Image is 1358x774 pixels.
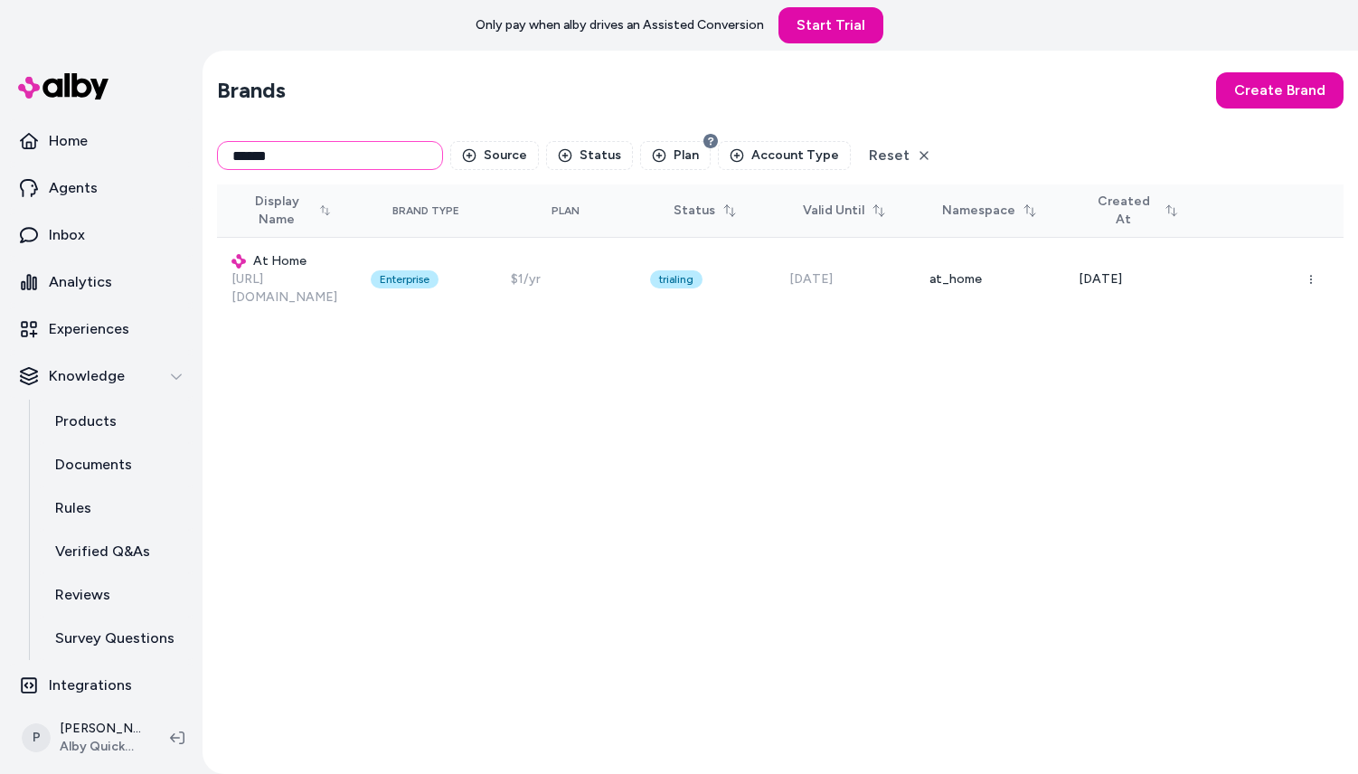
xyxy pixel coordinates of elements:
button: Status [663,194,748,227]
p: Integrations [49,675,132,696]
p: [PERSON_NAME] [60,720,141,738]
span: P [22,723,51,752]
img: alby Logo [231,254,246,269]
p: Verified Q&As [55,541,150,562]
p: Knowledge [49,365,125,387]
img: alby Logo [18,73,108,99]
a: Integrations [7,664,195,707]
a: Verified Q&As [37,530,195,573]
a: Products [37,400,195,443]
button: Display Name [231,185,342,236]
button: Account Type [718,141,851,170]
a: Rules [37,486,195,530]
button: Reset [858,141,942,170]
a: Home [7,119,195,163]
p: Products [55,411,117,432]
span: Alby QuickStart Store [60,738,141,756]
div: Plan [511,203,621,218]
button: Plan [640,141,711,170]
a: Start Trial [778,7,883,43]
h3: At Home [231,252,342,270]
button: Namespace [931,194,1048,227]
div: Brand Type [392,203,459,218]
a: [URL][DOMAIN_NAME] [231,271,337,305]
button: P[PERSON_NAME]Alby QuickStart Store [11,709,156,767]
a: Analytics [7,260,195,304]
a: Reviews [37,573,195,617]
a: Inbox [7,213,195,257]
div: $1/yr [511,270,621,288]
p: Experiences [49,318,129,340]
button: Status [546,141,633,170]
td: at_home [915,238,1065,322]
button: Created At [1079,185,1189,236]
button: Knowledge [7,354,195,398]
a: Agents [7,166,195,210]
button: Source [450,141,539,170]
span: [DATE] [1079,271,1122,287]
p: Home [49,130,88,152]
p: Only pay when alby drives an Assisted Conversion [476,16,764,34]
a: Documents [37,443,195,486]
h2: Brands [217,76,286,105]
p: Agents [49,177,98,199]
button: Valid Until [792,194,897,227]
p: Reviews [55,584,110,606]
div: Enterprise [371,270,439,288]
p: Rules [55,497,91,519]
p: Analytics [49,271,112,293]
button: Create Brand [1216,72,1344,109]
a: Experiences [7,307,195,351]
p: Inbox [49,224,85,246]
p: Documents [55,454,132,476]
div: [DATE] [789,270,900,288]
div: trialing [650,270,703,288]
a: Survey Questions [37,617,195,660]
p: Survey Questions [55,628,174,649]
